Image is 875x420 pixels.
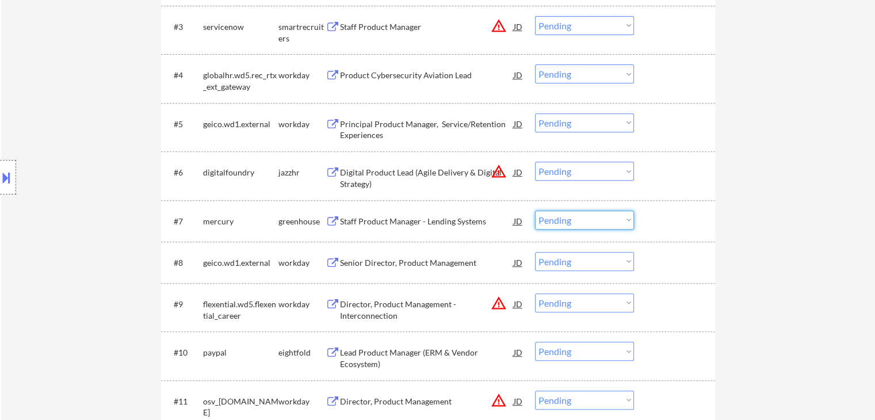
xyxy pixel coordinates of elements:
div: Lead Product Manager (ERM & Vendor Ecosystem) [340,347,514,369]
div: greenhouse [278,216,326,227]
div: #4 [174,70,194,81]
div: servicenow [203,21,278,33]
div: geico.wd1.external [203,257,278,269]
div: osv_[DOMAIN_NAME] [203,396,278,418]
div: digitalfoundry [203,167,278,178]
div: Staff Product Manager - Lending Systems [340,216,514,227]
div: workday [278,257,326,269]
div: #9 [174,299,194,310]
div: JD [513,293,524,314]
div: workday [278,70,326,81]
div: flexential.wd5.flexential_career [203,299,278,321]
div: Senior Director, Product Management [340,257,514,269]
div: smartrecruiters [278,21,326,44]
div: workday [278,119,326,130]
button: warning_amber [491,295,507,311]
div: JD [513,391,524,411]
div: Principal Product Manager, Service/Retention Experiences [340,119,514,141]
div: JD [513,211,524,231]
div: Director, Product Management [340,396,514,407]
div: #11 [174,396,194,407]
div: JD [513,162,524,182]
div: geico.wd1.external [203,119,278,130]
div: JD [513,64,524,85]
div: JD [513,16,524,37]
div: eightfold [278,347,326,358]
div: #3 [174,21,194,33]
button: warning_amber [491,18,507,34]
div: Director, Product Management - Interconnection [340,299,514,321]
div: JD [513,113,524,134]
div: JD [513,252,524,273]
div: paypal [203,347,278,358]
button: warning_amber [491,392,507,408]
div: #10 [174,347,194,358]
button: warning_amber [491,163,507,180]
div: workday [278,396,326,407]
div: workday [278,299,326,310]
div: globalhr.wd5.rec_rtx_ext_gateway [203,70,278,92]
div: mercury [203,216,278,227]
div: JD [513,342,524,362]
div: Staff Product Manager [340,21,514,33]
div: Digital Product Lead (Agile Delivery & Digital Strategy) [340,167,514,189]
div: jazzhr [278,167,326,178]
div: Product Cybersecurity Aviation Lead [340,70,514,81]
